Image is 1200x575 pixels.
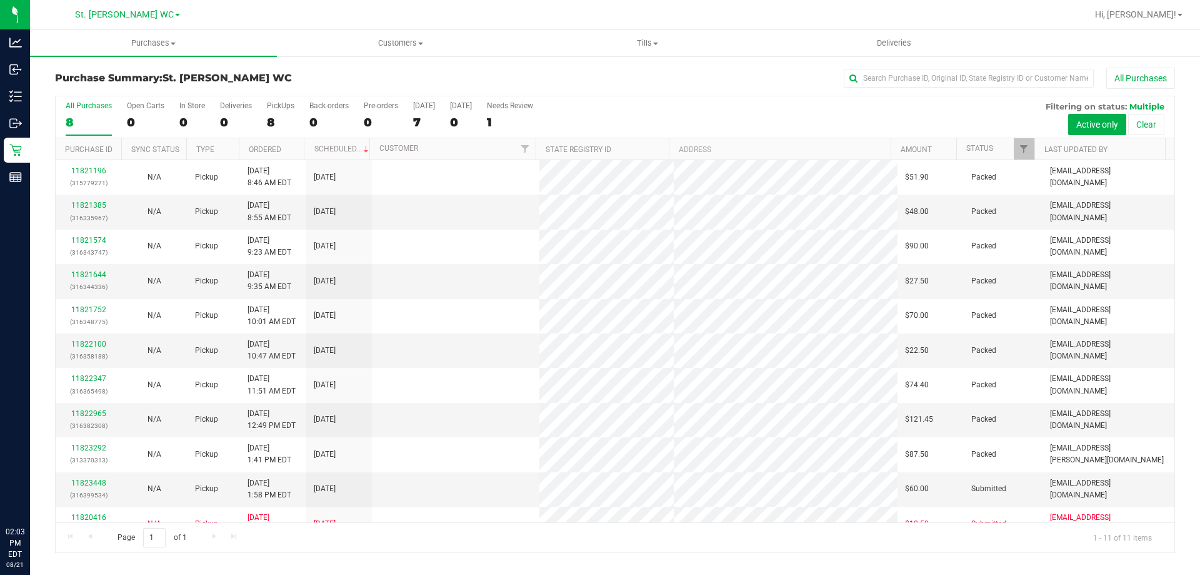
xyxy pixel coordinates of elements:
span: [EMAIL_ADDRESS][DOMAIN_NAME] [1050,165,1167,189]
div: 0 [450,115,472,130]
span: Page of 1 [107,528,197,547]
button: N/A [147,379,161,391]
span: [EMAIL_ADDRESS][DOMAIN_NAME] [1050,269,1167,293]
span: Customers [277,38,523,49]
span: Not Applicable [147,380,161,389]
button: N/A [147,275,161,287]
h3: Purchase Summary: [55,73,428,84]
a: 11822100 [71,340,106,349]
a: Filter [1014,138,1034,160]
p: (316344336) [63,281,114,293]
button: All Purchases [1106,68,1175,89]
th: Address [669,138,891,160]
span: Packed [971,345,996,357]
span: $74.40 [905,379,929,391]
div: 7 [413,115,435,130]
a: State Registry ID [546,145,611,154]
span: [EMAIL_ADDRESS][DOMAIN_NAME] [1050,235,1167,258]
span: [DATE] [314,345,336,357]
span: $60.00 [905,483,929,495]
span: Not Applicable [147,450,161,459]
input: Search Purchase ID, Original ID, State Registry ID or Customer Name... [844,69,1094,88]
span: Hi, [PERSON_NAME]! [1095,9,1176,19]
button: N/A [147,518,161,530]
span: Not Applicable [147,311,161,320]
span: Tills [524,38,770,49]
a: Sync Status [131,145,179,154]
p: (316399534) [63,489,114,501]
div: 0 [309,115,349,130]
span: [EMAIL_ADDRESS][DOMAIN_NAME] [1050,373,1167,397]
span: Packed [971,240,996,252]
div: 8 [66,115,112,130]
span: Not Applicable [147,173,161,181]
span: [EMAIL_ADDRESS][DOMAIN_NAME] [1050,200,1167,223]
a: Purchases [30,30,277,56]
a: Scheduled [314,145,371,153]
div: All Purchases [66,101,112,110]
span: Pickup [195,518,218,530]
a: 11820416 [71,513,106,522]
inline-svg: Outbound [9,117,22,130]
div: 0 [364,115,398,130]
p: (316335967) [63,212,114,224]
inline-svg: Inventory [9,90,22,103]
a: Tills [524,30,771,56]
p: (316343747) [63,247,114,258]
span: [DATE] 1:41 PM EDT [247,442,291,466]
span: Submitted [971,483,1006,495]
span: Not Applicable [147,484,161,493]
span: Multiple [1129,101,1164,111]
button: N/A [147,171,161,183]
a: Ordered [249,145,281,154]
span: Pickup [195,206,218,218]
button: N/A [147,414,161,425]
p: (315779271) [63,177,114,189]
span: $51.90 [905,171,929,183]
span: Not Applicable [147,242,161,250]
a: Filter [515,138,536,160]
span: [DATE] [314,414,336,425]
span: [DATE] 8:46 AM EDT [247,165,291,189]
span: [EMAIL_ADDRESS][DOMAIN_NAME] [1050,512,1167,536]
span: [DATE] [314,518,336,530]
span: [DATE] [314,275,336,287]
span: [DATE] [314,379,336,391]
span: [DATE] [314,449,336,461]
div: Pre-orders [364,101,398,110]
span: [DATE] [314,171,336,183]
a: Last Updated By [1044,145,1107,154]
button: N/A [147,345,161,357]
span: Not Applicable [147,415,161,424]
inline-svg: Reports [9,171,22,183]
span: Packed [971,275,996,287]
inline-svg: Inbound [9,63,22,76]
span: [DATE] 9:23 AM EDT [247,235,291,258]
span: [DATE] 1:58 PM EDT [247,477,291,501]
span: Not Applicable [147,346,161,355]
a: 11821196 [71,166,106,175]
span: [EMAIL_ADDRESS][DOMAIN_NAME] [1050,338,1167,362]
span: Packed [971,379,996,391]
a: Deliveries [771,30,1017,56]
span: $121.45 [905,414,933,425]
span: Packed [971,171,996,183]
span: $87.50 [905,449,929,461]
span: Packed [971,414,996,425]
a: Amount [901,145,932,154]
span: Filtering on status: [1046,101,1127,111]
span: [EMAIL_ADDRESS][DOMAIN_NAME] [1050,408,1167,432]
span: [DATE] [314,206,336,218]
span: [DATE] 8:58 AM EDT [247,512,291,536]
a: 11821644 [71,270,106,279]
a: Customers [277,30,524,56]
span: Packed [971,449,996,461]
span: Not Applicable [147,207,161,216]
span: [EMAIL_ADDRESS][PERSON_NAME][DOMAIN_NAME] [1050,442,1167,466]
div: Deliveries [220,101,252,110]
a: 11823292 [71,444,106,452]
a: 11822965 [71,409,106,418]
div: Needs Review [487,101,533,110]
span: St. [PERSON_NAME] WC [162,72,292,84]
button: N/A [147,240,161,252]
